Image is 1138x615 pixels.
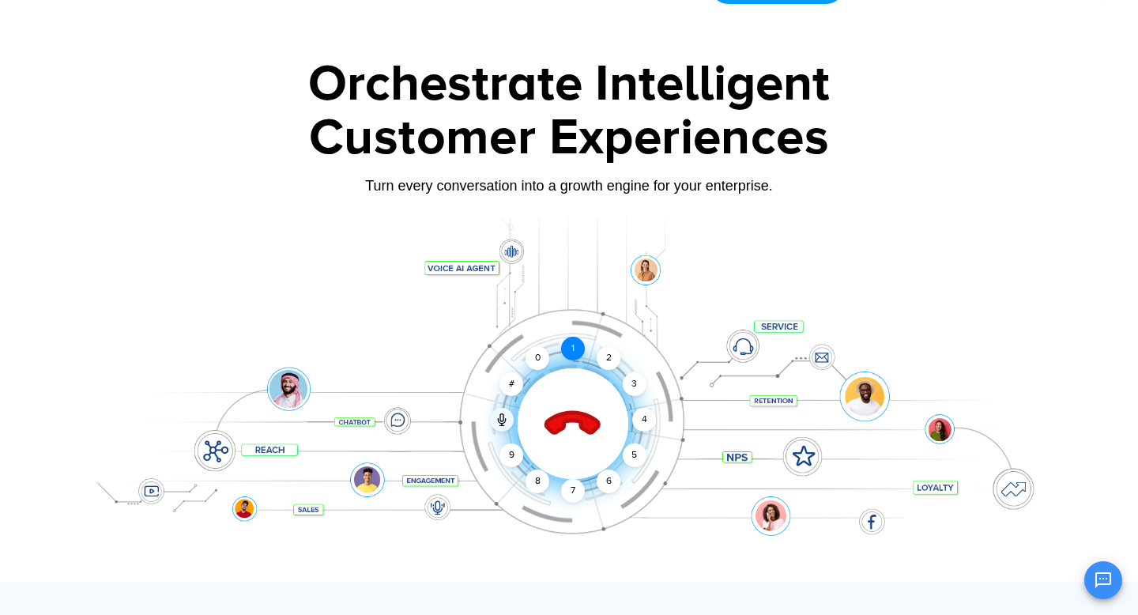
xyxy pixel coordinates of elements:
[561,337,585,360] div: 1
[561,479,585,503] div: 7
[632,408,656,432] div: 4
[499,372,523,396] div: #
[526,470,549,493] div: 8
[623,372,646,396] div: 3
[75,100,1063,176] div: Customer Experiences
[75,177,1063,194] div: Turn every conversation into a growth engine for your enterprise.
[623,443,646,467] div: 5
[499,443,523,467] div: 9
[526,346,549,370] div: 0
[597,470,620,493] div: 6
[597,346,620,370] div: 2
[1084,561,1122,599] button: Open chat
[75,59,1063,110] div: Orchestrate Intelligent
